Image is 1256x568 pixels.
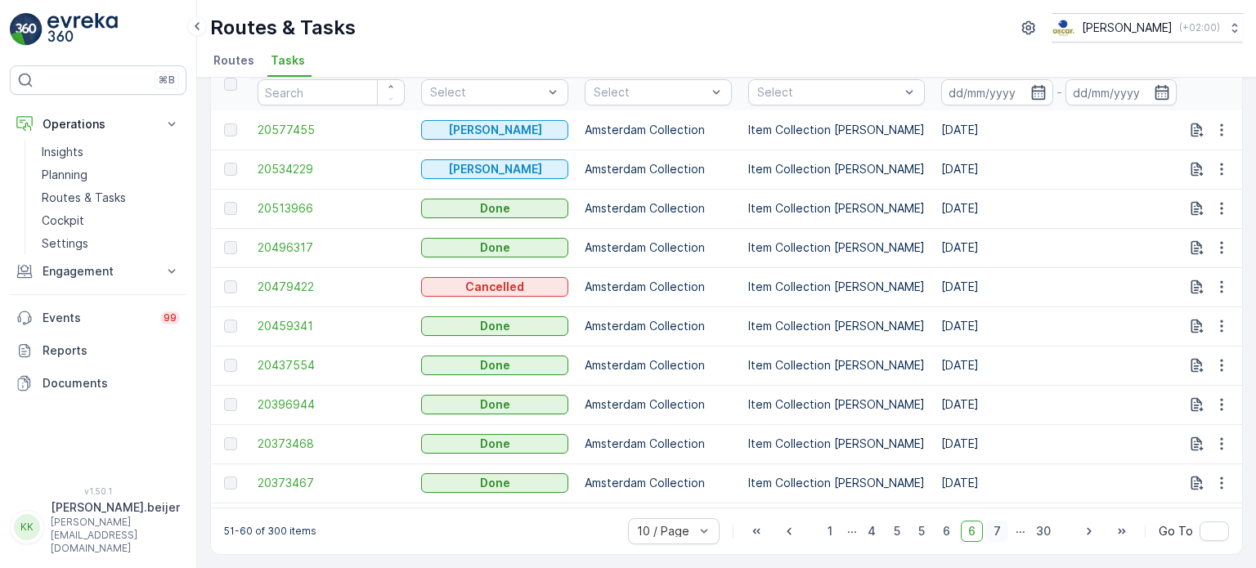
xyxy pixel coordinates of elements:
[911,521,932,542] span: 5
[10,367,186,400] a: Documents
[258,436,405,452] a: 20373468
[448,161,542,177] p: [PERSON_NAME]
[933,346,1185,385] td: [DATE]
[10,108,186,141] button: Operations
[748,475,925,491] p: Item Collection [PERSON_NAME]
[224,359,237,372] div: Toggle Row Selected
[933,150,1185,189] td: [DATE]
[933,385,1185,424] td: [DATE]
[430,84,543,101] p: Select
[224,280,237,293] div: Toggle Row Selected
[421,316,568,336] button: Done
[42,144,83,160] p: Insights
[10,334,186,367] a: Reports
[1016,521,1025,542] p: ...
[43,263,154,280] p: Engagement
[224,202,237,215] div: Toggle Row Selected
[258,318,405,334] span: 20459341
[224,437,237,450] div: Toggle Row Selected
[258,279,405,295] a: 20479422
[585,396,732,413] p: Amsterdam Collection
[585,475,732,491] p: Amsterdam Collection
[159,74,175,87] p: ⌘B
[258,357,405,373] span: 20437554
[10,302,186,334] a: Events99
[258,122,405,138] a: 20577455
[585,318,732,334] p: Amsterdam Collection
[448,122,542,138] p: [PERSON_NAME]
[258,475,405,491] a: 20373467
[224,123,237,136] div: Toggle Row Selected
[820,521,840,542] span: 1
[421,159,568,179] button: Geen Afval
[35,163,186,186] a: Planning
[14,514,40,540] div: KK
[224,241,237,254] div: Toggle Row Selected
[1179,21,1220,34] p: ( +02:00 )
[258,239,405,256] a: 20496317
[271,52,305,69] span: Tasks
[47,13,118,46] img: logo_light-DOdMpM7g.png
[748,357,925,373] p: Item Collection [PERSON_NAME]
[480,318,510,334] p: Done
[421,434,568,454] button: Done
[258,200,405,217] a: 20513966
[480,357,510,373] p: Done
[258,161,405,177] a: 20534229
[10,13,43,46] img: logo
[860,521,883,542] span: 4
[933,267,1185,306] td: [DATE]
[35,209,186,232] a: Cockpit
[986,521,1008,542] span: 7
[35,232,186,255] a: Settings
[1029,521,1058,542] span: 30
[847,521,857,542] p: ...
[585,279,732,295] p: Amsterdam Collection
[10,499,186,555] button: KK[PERSON_NAME].beijer[PERSON_NAME][EMAIL_ADDRESS][DOMAIN_NAME]
[1159,523,1193,539] span: Go To
[1052,13,1243,42] button: [PERSON_NAME](+02:00)
[210,15,356,41] p: Routes & Tasks
[933,306,1185,346] td: [DATE]
[757,84,899,101] p: Select
[42,167,87,183] p: Planning
[42,190,126,206] p: Routes & Tasks
[748,396,925,413] p: Item Collection [PERSON_NAME]
[224,163,237,176] div: Toggle Row Selected
[594,84,706,101] p: Select
[35,141,186,163] a: Insights
[933,189,1185,228] td: [DATE]
[748,200,925,217] p: Item Collection [PERSON_NAME]
[748,161,925,177] p: Item Collection [PERSON_NAME]
[213,52,254,69] span: Routes
[1056,83,1062,102] p: -
[258,79,405,105] input: Search
[421,199,568,218] button: Done
[224,320,237,333] div: Toggle Row Selected
[748,279,925,295] p: Item Collection [PERSON_NAME]
[51,516,180,555] p: [PERSON_NAME][EMAIL_ADDRESS][DOMAIN_NAME]
[933,228,1185,267] td: [DATE]
[421,356,568,375] button: Done
[43,375,180,391] p: Documents
[480,436,510,452] p: Done
[224,398,237,411] div: Toggle Row Selected
[480,396,510,413] p: Done
[585,436,732,452] p: Amsterdam Collection
[224,476,237,490] div: Toggle Row Selected
[933,110,1185,150] td: [DATE]
[748,122,925,138] p: Item Collection [PERSON_NAME]
[961,521,983,542] span: 6
[421,473,568,493] button: Done
[42,212,84,229] p: Cockpit
[421,395,568,414] button: Done
[480,475,510,491] p: Done
[258,396,405,413] span: 20396944
[43,342,180,359] p: Reports
[43,310,150,326] p: Events
[421,238,568,257] button: Done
